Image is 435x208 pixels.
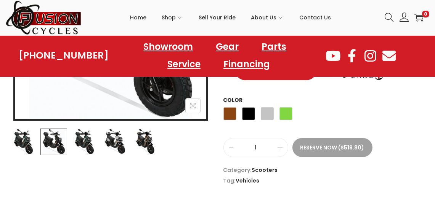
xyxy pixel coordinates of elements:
a: [PHONE_NUMBER] [19,50,109,61]
a: Showroom [136,38,201,56]
img: Product image [10,129,37,155]
span: Category: [223,165,426,175]
a: Sell Your Ride [199,0,236,35]
label: Color [223,96,243,104]
a: Parts [254,38,294,56]
a: Financing [216,56,278,73]
span: About Us [251,8,276,27]
nav: Menu [109,38,325,73]
a: Service [160,56,208,73]
input: Product quantity [224,142,288,153]
span: Shop [162,8,176,27]
img: Product image [101,129,128,155]
span: Contact Us [299,8,331,27]
a: Vehicles [236,177,260,184]
nav: Primary navigation [82,0,379,35]
a: Home [130,0,146,35]
a: Scooters [252,166,278,174]
img: Product image [40,129,67,155]
span: Home [130,8,146,27]
span: Tag: [223,175,426,186]
a: Contact Us [299,0,331,35]
button: Reserve Now ($519.80) [292,138,372,157]
img: Product image [132,129,159,155]
img: Product image [71,129,98,155]
a: About Us [251,0,284,35]
span: Sell Your Ride [199,8,236,27]
a: Shop [162,0,183,35]
a: Gear [208,38,246,56]
a: 0 [414,13,424,22]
